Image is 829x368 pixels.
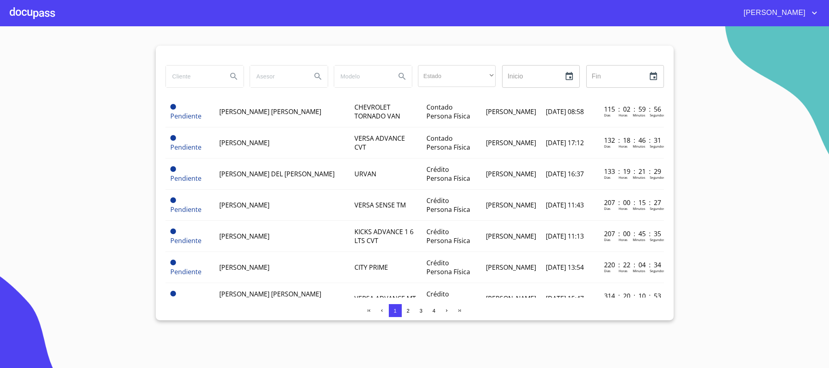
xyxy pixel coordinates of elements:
[415,304,428,317] button: 3
[633,144,645,148] p: Minutos
[650,175,665,180] p: Segundos
[389,304,402,317] button: 1
[633,269,645,273] p: Minutos
[546,263,584,272] span: [DATE] 13:54
[604,206,611,211] p: Dias
[633,206,645,211] p: Minutos
[219,232,269,241] span: [PERSON_NAME]
[650,113,665,117] p: Segundos
[170,291,176,296] span: Pendiente
[170,143,201,152] span: Pendiente
[170,228,176,234] span: Pendiente
[219,107,321,116] span: [PERSON_NAME] [PERSON_NAME]
[426,103,470,121] span: Contado Persona Física
[166,66,221,87] input: search
[633,175,645,180] p: Minutos
[486,107,536,116] span: [PERSON_NAME]
[392,67,412,86] button: Search
[604,292,659,300] p: 314 : 20 : 10 : 53
[604,269,611,273] p: Dias
[402,304,415,317] button: 2
[604,175,611,180] p: Dias
[170,104,176,110] span: Pendiente
[604,237,611,242] p: Dias
[420,308,422,314] span: 3
[619,206,628,211] p: Horas
[486,294,536,303] span: [PERSON_NAME]
[604,136,659,145] p: 132 : 18 : 46 : 31
[219,263,269,272] span: [PERSON_NAME]
[418,65,496,87] div: ​
[170,205,201,214] span: Pendiente
[224,67,244,86] button: Search
[619,175,628,180] p: Horas
[738,6,810,19] span: [PERSON_NAME]
[170,197,176,203] span: Pendiente
[354,201,406,209] span: VERSA SENSE TM
[604,105,659,114] p: 115 : 02 : 59 : 56
[546,294,584,303] span: [DATE] 15:47
[604,144,611,148] p: Dias
[170,135,176,141] span: Pendiente
[394,308,396,314] span: 1
[604,167,659,176] p: 133 : 19 : 21 : 29
[308,67,328,86] button: Search
[426,134,470,152] span: Contado Persona Física
[546,201,584,209] span: [DATE] 11:43
[426,290,470,307] span: Crédito Persona Física
[170,267,201,276] span: Pendiente
[633,237,645,242] p: Minutos
[433,308,435,314] span: 4
[546,232,584,241] span: [DATE] 11:13
[426,227,470,245] span: Crédito Persona Física
[619,144,628,148] p: Horas
[354,134,405,152] span: VERSA ADVANCE CVT
[170,236,201,245] span: Pendiente
[354,103,400,121] span: CHEVROLET TORNADO VAN
[170,166,176,172] span: Pendiente
[354,263,388,272] span: CITY PRIME
[486,232,536,241] span: [PERSON_NAME]
[428,304,441,317] button: 4
[426,196,470,214] span: Crédito Persona Física
[650,206,665,211] p: Segundos
[604,260,659,269] p: 220 : 22 : 04 : 34
[250,66,305,87] input: search
[604,229,659,238] p: 207 : 00 : 45 : 35
[219,290,321,307] span: [PERSON_NAME] [PERSON_NAME] [PERSON_NAME]
[354,169,376,178] span: URVAN
[170,112,201,121] span: Pendiente
[633,113,645,117] p: Minutos
[650,144,665,148] p: Segundos
[486,138,536,147] span: [PERSON_NAME]
[650,237,665,242] p: Segundos
[546,107,584,116] span: [DATE] 08:58
[407,308,409,314] span: 2
[219,201,269,209] span: [PERSON_NAME]
[334,66,389,87] input: search
[738,6,819,19] button: account of current user
[619,269,628,273] p: Horas
[486,263,536,272] span: [PERSON_NAME]
[170,174,201,183] span: Pendiente
[546,138,584,147] span: [DATE] 17:12
[486,201,536,209] span: [PERSON_NAME]
[619,237,628,242] p: Horas
[650,269,665,273] p: Segundos
[604,198,659,207] p: 207 : 00 : 15 : 27
[486,169,536,178] span: [PERSON_NAME]
[426,258,470,276] span: Crédito Persona Física
[546,169,584,178] span: [DATE] 16:37
[219,169,335,178] span: [PERSON_NAME] DEL [PERSON_NAME]
[604,113,611,117] p: Dias
[619,113,628,117] p: Horas
[219,138,269,147] span: [PERSON_NAME]
[170,260,176,265] span: Pendiente
[426,165,470,183] span: Crédito Persona Física
[354,294,416,303] span: VERSA ADVANCE MT
[354,227,413,245] span: KICKS ADVANCE 1 6 LTS CVT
